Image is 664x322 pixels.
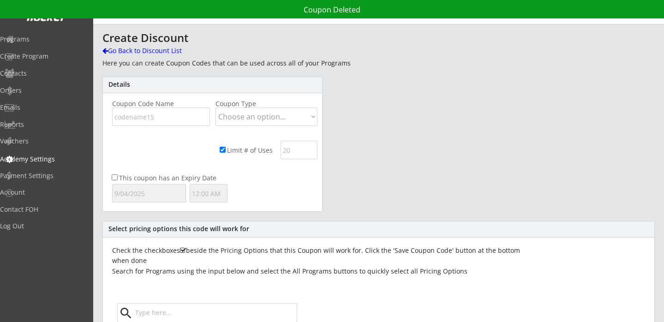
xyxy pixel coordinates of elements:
[190,184,227,203] input: 12:00 AM
[119,306,134,321] button: search
[227,146,273,155] label: Limit # of Uses
[281,141,317,159] input: 20
[112,101,204,107] div: Coupon Code Name
[215,101,274,107] div: Coupon Type
[102,58,544,68] div: Here you can create Coupon Codes that can be used across all of your Programs
[133,304,293,322] input: Type here...
[108,81,317,88] div: Details
[119,173,216,182] label: This coupon has an Expiry Date
[112,184,186,203] input: 9/04/2025
[112,245,535,276] div: Check the checkboxes beside the Pricing Options that this Coupon will work for. Click the 'Save C...
[102,46,197,55] div: Go Back to Discount List
[108,226,649,232] div: Select pricing options this code will work for
[112,107,210,126] input: codename15
[102,32,500,43] div: Create Discount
